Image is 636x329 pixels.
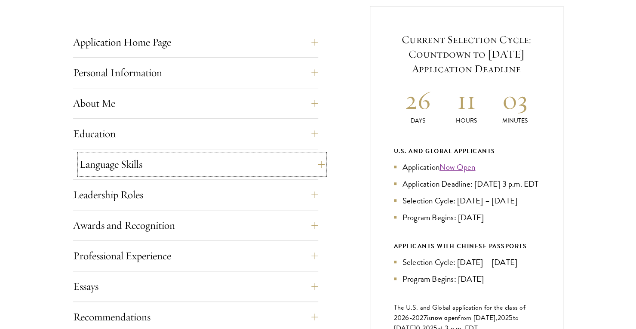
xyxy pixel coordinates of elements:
div: APPLICANTS WITH CHINESE PASSPORTS [394,241,539,252]
button: Language Skills [80,154,325,175]
span: now open [431,313,458,323]
li: Selection Cycle: [DATE] – [DATE] [394,194,539,207]
span: 202 [497,313,509,323]
button: Recommendations [73,307,318,327]
span: The U.S. and Global application for the class of 202 [394,302,525,323]
button: About Me [73,93,318,114]
p: Hours [442,116,491,125]
li: Selection Cycle: [DATE] – [DATE] [394,256,539,268]
span: 5 [509,313,513,323]
li: Application Deadline: [DATE] 3 p.m. EDT [394,178,539,190]
span: 7 [424,313,427,323]
button: Leadership Roles [73,184,318,205]
span: 6 [405,313,409,323]
h5: Current Selection Cycle: Countdown to [DATE] Application Deadline [394,32,539,76]
span: -202 [409,313,424,323]
span: is [427,313,431,323]
button: Application Home Page [73,32,318,52]
div: U.S. and Global Applicants [394,146,539,157]
a: Now Open [439,161,476,173]
li: Program Begins: [DATE] [394,211,539,224]
li: Program Begins: [DATE] [394,273,539,285]
button: Education [73,123,318,144]
li: Application [394,161,539,173]
p: Days [394,116,442,125]
button: Personal Information [73,62,318,83]
p: Minutes [491,116,539,125]
span: from [DATE], [458,313,497,323]
button: Awards and Recognition [73,215,318,236]
h2: 11 [442,84,491,116]
button: Essays [73,276,318,297]
h2: 26 [394,84,442,116]
h2: 03 [491,84,539,116]
button: Professional Experience [73,246,318,266]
